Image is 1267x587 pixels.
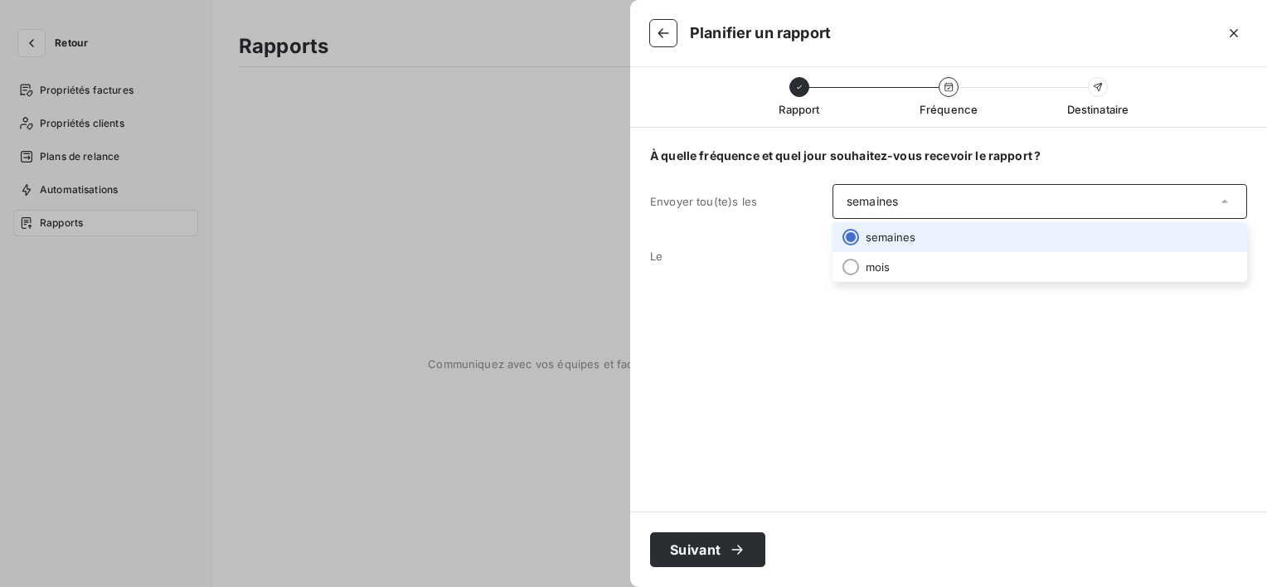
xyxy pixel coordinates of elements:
[1067,103,1129,116] span: Destinataire
[833,252,1247,282] li: mois
[650,195,757,208] span: Envoyer tou(te)s les
[650,250,663,263] span: Le
[650,532,765,567] button: Suivant
[847,193,898,210] div: semaines
[650,148,1247,164] span: À quelle fréquence et quel jour souhaitez-vous recevoir le rapport ?
[1211,531,1250,570] iframe: Intercom live chat
[833,222,1247,252] li: semaines
[690,22,831,45] h5: Planifier un rapport
[920,103,978,116] span: Fréquence
[779,103,819,116] span: Rapport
